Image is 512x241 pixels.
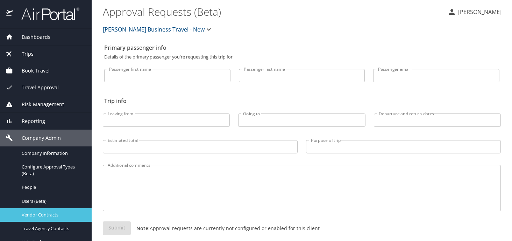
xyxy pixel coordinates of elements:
strong: Note: [136,225,150,232]
span: Vendor Contracts [22,212,83,218]
p: [PERSON_NAME] [456,8,502,16]
span: Configure Approval Types (Beta) [22,164,83,177]
span: Dashboards [13,33,50,41]
span: Risk Management [13,101,64,108]
button: [PERSON_NAME] [445,6,504,18]
span: Travel Agency Contacts [22,225,83,232]
h2: Primary passenger info [104,42,499,53]
p: Details of the primary passenger you're requesting this trip for [104,55,499,59]
img: icon-airportal.png [6,7,14,21]
span: Company Information [22,150,83,157]
span: People [22,184,83,191]
span: Book Travel [13,67,50,75]
img: airportal-logo.png [14,7,79,21]
span: Trips [13,50,34,58]
span: Company Admin [13,134,61,142]
button: [PERSON_NAME] Business Travel - New [100,22,216,36]
span: Reporting [13,117,45,125]
span: Users (Beta) [22,198,83,205]
h1: Approval Requests (Beta) [103,1,442,22]
span: Travel Approval [13,84,59,91]
p: Approval requests are currently not configured or enabled for this client [131,225,320,232]
h2: Trip info [104,95,499,106]
span: [PERSON_NAME] Business Travel - New [103,25,205,34]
